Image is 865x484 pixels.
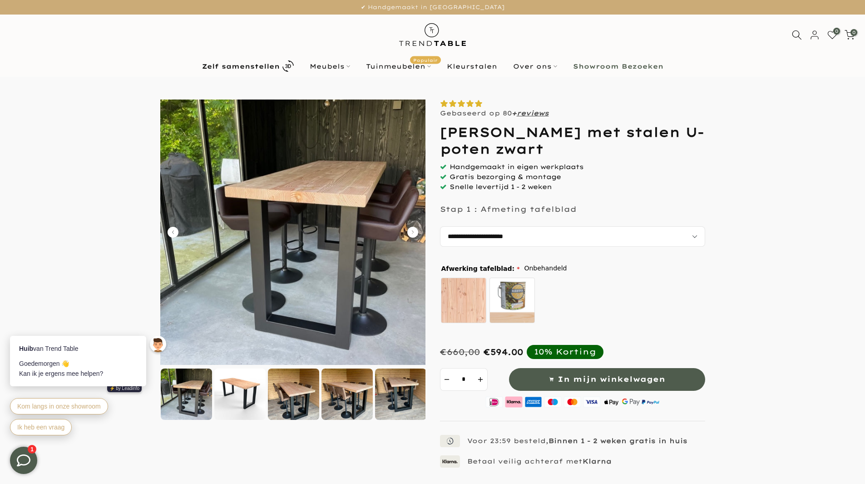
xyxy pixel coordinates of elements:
input: Quantity [454,368,474,391]
a: Meubels [302,61,358,72]
iframe: bot-iframe [1,291,178,447]
img: trend-table [393,15,472,55]
button: Carousel Next Arrow [407,227,418,238]
span: 0 [833,28,840,35]
button: decrement [440,368,454,391]
span: Onbehandeld [524,263,567,274]
div: 10% Korting [534,347,596,357]
p: Gebaseerd op 80 [440,109,549,117]
a: Zelf samenstellen [194,58,302,74]
strong: Klarna [583,457,612,465]
p: Stap 1 : Afmeting tafelblad [440,205,577,214]
p: Betaal veilig achteraf met [467,457,612,465]
span: Handgemaakt in eigen werkplaats [450,163,583,171]
span: €594.00 [484,347,523,357]
strong: Binnen 1 - 2 weken gratis in huis [549,437,687,445]
img: Rechthoekige douglas houten bartafel - stalen U-poten zwart [214,369,266,420]
img: Douglas bartafel met stalen U-poten zwart [268,369,319,420]
img: Douglas bartafel met stalen U-poten zwart gepoedercoat [161,369,212,420]
a: Kleurstalen [439,61,505,72]
h1: [PERSON_NAME] met stalen U-poten zwart [440,124,705,157]
p: ✔ Handgemaakt in [GEOGRAPHIC_DATA] [11,2,854,12]
select: autocomplete="off" [440,226,705,247]
b: Zelf samenstellen [202,63,280,70]
p: Voor 23:59 besteld, [467,437,687,445]
span: 0 [850,29,857,36]
span: Populair [410,56,441,64]
strong: + [512,109,517,117]
span: Snelle levertijd 1 - 2 weken [450,183,552,191]
span: Gratis bezorging & montage [450,173,561,181]
iframe: toggle-frame [1,438,46,483]
a: reviews [517,109,549,117]
span: In mijn winkelwagen [558,373,665,386]
button: increment [474,368,488,391]
a: Over ons [505,61,565,72]
button: In mijn winkelwagen [509,368,705,391]
a: TuinmeubelenPopulair [358,61,439,72]
a: 0 [827,30,837,40]
button: Carousel Back Arrow [168,227,178,238]
img: Douglas bartafel met stalen U-poten zwart [375,369,426,420]
img: Douglas bartafel met stalen U-poten zwart [321,369,373,420]
a: 0 [845,30,855,40]
b: Showroom Bezoeken [573,63,663,70]
a: Showroom Bezoeken [565,61,671,72]
img: Douglas bartafel met stalen U-poten zwart gepoedercoat [160,100,425,365]
div: €660,00 [440,347,480,357]
span: Afwerking tafelblad: [441,265,520,272]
